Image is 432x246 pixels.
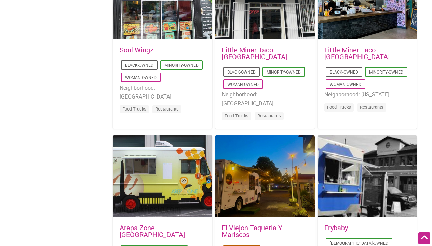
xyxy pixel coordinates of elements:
[155,106,179,112] a: Restaurants
[267,70,301,75] a: Minority-Owned
[324,224,348,232] a: Frybaby
[120,224,185,239] a: Arepa Zone – [GEOGRAPHIC_DATA]
[360,105,383,110] a: Restaurants
[418,232,430,244] div: Scroll Back to Top
[330,241,388,246] a: [DEMOGRAPHIC_DATA]-Owned
[125,63,153,68] a: Black-Owned
[222,224,282,239] a: El Viejon Taqueria Y Mariscos
[222,46,287,61] a: Little Miner Taco – [GEOGRAPHIC_DATA]
[227,82,259,87] a: Woman-Owned
[122,106,146,112] a: Food Trucks
[327,105,351,110] a: Food Trucks
[225,113,248,118] a: Food Trucks
[222,90,308,108] li: Neighborhood: [GEOGRAPHIC_DATA]
[369,70,403,75] a: Minority-Owned
[164,63,199,68] a: Minority-Owned
[120,46,153,54] a: Soul Wingz
[330,70,358,75] a: Black-Owned
[227,70,256,75] a: Black-Owned
[257,113,281,118] a: Restaurants
[125,75,157,80] a: Woman-Owned
[330,82,361,87] a: Woman-Owned
[324,46,390,61] a: Little Miner Taco – [GEOGRAPHIC_DATA]
[324,90,410,99] li: Neighborhood: [US_STATE]
[120,83,205,101] li: Neighborhood: [GEOGRAPHIC_DATA]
